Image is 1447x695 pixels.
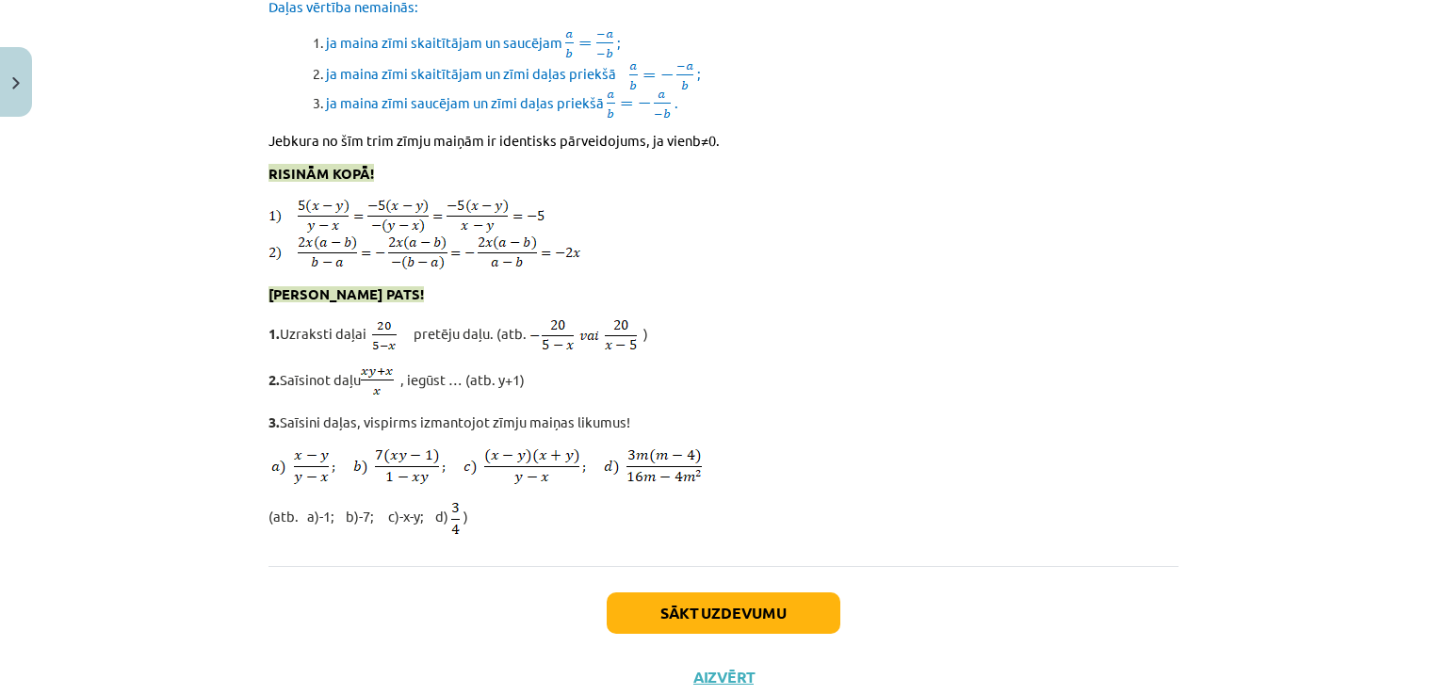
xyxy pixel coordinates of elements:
button: Sākt uzdevumu [607,592,840,634]
img: k4ApaHg9goajO+KVozuvjJUmRjpRA1EDffqXRC1FDUQNYGngP7mF78Zsniz0AAAAAElFTkSuQmCC [268,198,545,234]
span: Uzraksti daļai [280,324,366,342]
span: ≠ [701,131,708,149]
span: ja maina zīmi skaitītājam un saucējam [326,33,562,51]
span: ) [643,324,648,342]
img: AJ6w2b1no5LIwAAAABJRU5ErkJggg== [629,61,693,89]
span: Jebkura no šīm trim zīmju maiņām ir identisks pārveidojums, ja vien . [268,131,720,149]
span: Saīsinot daļu [280,370,361,388]
img: icon-close-lesson-0947bae3869378f0d4975bcd49f059093ad1ed9edebbc8119c70593378902aed.svg [12,77,20,89]
span: ) [463,507,468,525]
span: . [675,93,678,111]
img: fY0QfhbQROy68H5wAAAABJRU5ErkJggg== [451,500,460,537]
img: AJqhbypPR3uUQAAAABJRU5ErkJggg== [529,318,637,352]
span: (atb. a)-1; b)-7; c)-x-y; d) [268,507,448,525]
span: ; [617,33,621,51]
button: Aizvērt [688,668,759,687]
img: sMjmbSXTKroAAAAASUVORK5CYII= [271,446,703,487]
img: XXO0ZmMM1ae3I9Veyycy4o1SvtOWm2Wey5jy2mtb6XkRmHBnckVntftxoS3fFUoqnBgA5AcnMgjHTEpU5mKJlO1Mq3YTzPvoM... [607,89,671,121]
img: pfTfZPfwAKOqHannjdEMAAAAASUVORK5CYII= [565,29,613,60]
span: 0 [708,131,716,149]
span: 2. [268,370,280,389]
span: [PERSON_NAME] PATS! [268,284,424,303]
span: 1. [268,324,280,343]
span: 3. [268,412,280,431]
img: CtZbVc2C21rHI1p9AS2cCNUSQrPlcH1RMvJzNEnJTZuti5O72Eb7CwTb3k3IBbSFEUxqI21TfjAnlOY8LvEyo4dWyarJ1qsp5... [361,365,394,397]
span: Saīsini daļas, vispirms izmantojot zīmju maiņas likumus! [280,412,630,430]
span: ja maina zīmi saucējam un zīmi daļas priekšā [326,93,604,111]
img: WtSWHPxqe5U9dCT920H2ttWB8FWSytRUTc1Xdur37gtIztIS7QbOSOdzatAWlPG6g04QAwSnLgvgZEcpMLqk30xSCBwp+cG5x... [372,319,397,352]
img: hF7x4KDoSUBL4B0MSBAXC6+HIAAAAAElFTkSuQmCC [268,234,580,271]
span: pretēju daļu. (atb. [414,324,527,342]
span: ja maina zīmi skaitītājam un zīmi daļas priekšā [326,64,616,82]
span: ; [697,64,701,82]
span: RISINĀM KOPĀ! [268,164,374,183]
span: b [692,131,701,149]
span: , iegūst … (atb. y+1) [400,370,525,388]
